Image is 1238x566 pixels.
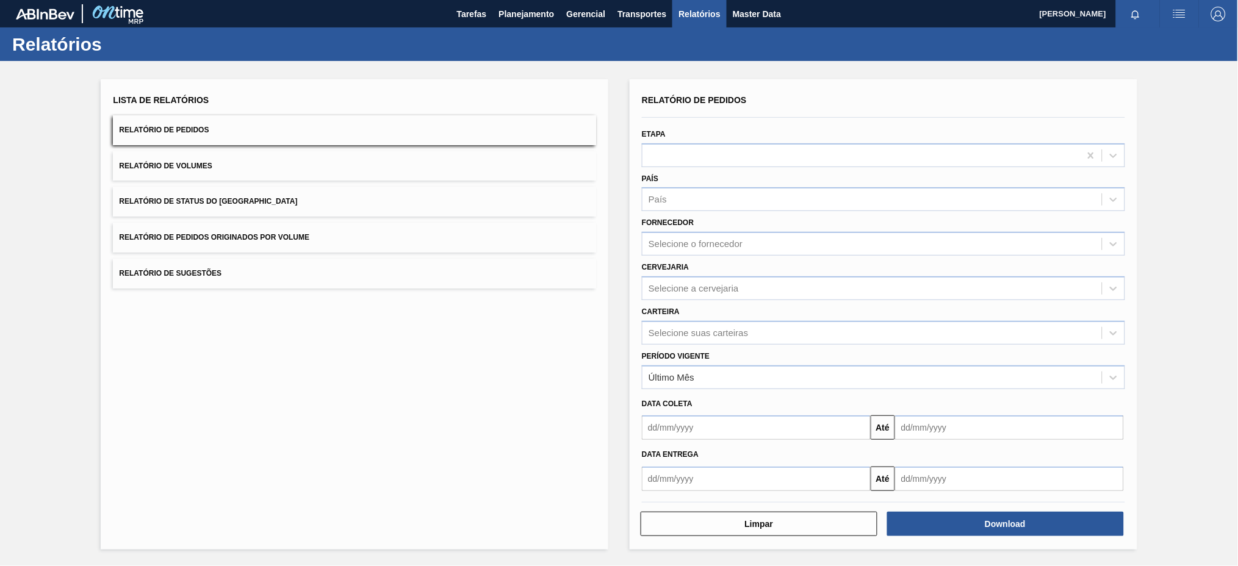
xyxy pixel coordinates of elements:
[642,218,694,227] label: Fornecedor
[642,467,871,491] input: dd/mm/yyyy
[649,372,694,382] div: Último Mês
[733,7,781,21] span: Master Data
[642,307,680,316] label: Carteira
[649,239,743,249] div: Selecione o fornecedor
[649,283,739,293] div: Selecione a cervejaria
[678,7,720,21] span: Relatórios
[1211,7,1226,21] img: Logout
[119,162,212,170] span: Relatório de Volumes
[649,195,667,205] div: País
[1116,5,1155,23] button: Notificações
[119,126,209,134] span: Relatório de Pedidos
[567,7,606,21] span: Gerencial
[119,269,221,278] span: Relatório de Sugestões
[119,197,297,206] span: Relatório de Status do [GEOGRAPHIC_DATA]
[642,399,693,408] span: Data coleta
[642,263,689,271] label: Cervejaria
[642,352,710,360] label: Período Vigente
[641,512,877,536] button: Limpar
[871,415,895,440] button: Até
[895,415,1124,440] input: dd/mm/yyyy
[642,130,666,138] label: Etapa
[642,450,699,459] span: Data entrega
[16,9,74,20] img: TNhmsLtSVTkK8tSr43FrP2fwEKptu5GPRR3wAAAABJRU5ErkJggg==
[1172,7,1187,21] img: userActions
[649,328,748,338] div: Selecione suas carteiras
[119,233,309,242] span: Relatório de Pedidos Originados por Volume
[617,7,666,21] span: Transportes
[113,223,596,253] button: Relatório de Pedidos Originados por Volume
[113,259,596,288] button: Relatório de Sugestões
[113,187,596,217] button: Relatório de Status do [GEOGRAPHIC_DATA]
[642,415,871,440] input: dd/mm/yyyy
[871,467,895,491] button: Até
[113,95,209,105] span: Lista de Relatórios
[113,115,596,145] button: Relatório de Pedidos
[887,512,1124,536] button: Download
[642,95,747,105] span: Relatório de Pedidos
[12,37,229,51] h1: Relatórios
[457,7,487,21] span: Tarefas
[113,151,596,181] button: Relatório de Volumes
[895,467,1124,491] input: dd/mm/yyyy
[498,7,554,21] span: Planejamento
[642,174,658,183] label: País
